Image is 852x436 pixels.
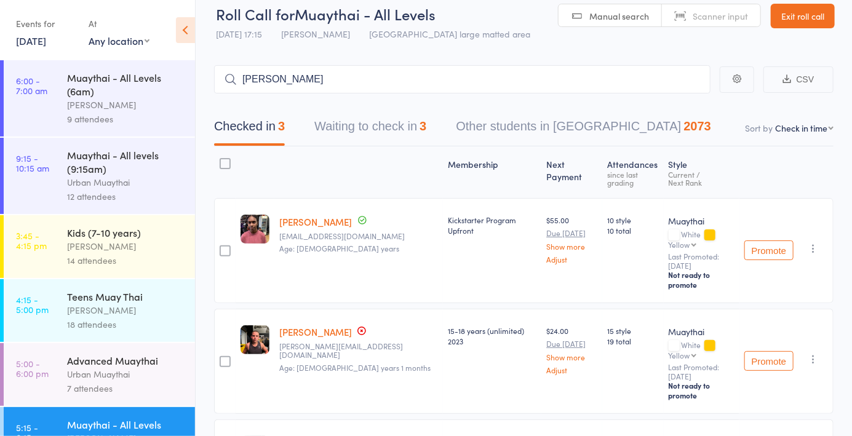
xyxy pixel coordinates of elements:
a: [DATE] [16,34,46,47]
a: 4:15 -5:00 pmTeens Muay Thai[PERSON_NAME]18 attendees [4,279,195,342]
div: Urban Muaythai [67,175,185,189]
div: since last grading [607,170,659,186]
button: Checked in3 [214,113,285,146]
div: $24.00 [546,325,597,374]
button: Promote [744,351,794,371]
span: Muaythai - All Levels [295,4,436,24]
div: White [669,341,735,359]
a: 5:00 -6:00 pmAdvanced MuaythaiUrban Muaythai7 attendees [4,343,195,406]
div: 18 attendees [67,317,185,331]
div: 12 attendees [67,189,185,204]
span: Age: [DEMOGRAPHIC_DATA] years 1 months [279,362,431,373]
a: [PERSON_NAME] [279,325,352,338]
div: Next Payment [541,152,602,192]
small: Due [DATE] [546,229,597,237]
span: Age: [DEMOGRAPHIC_DATA] years [279,243,399,253]
small: Last Promoted: [DATE] [669,363,735,381]
span: [PERSON_NAME] [281,28,350,40]
div: Atten­dances [602,152,664,192]
div: Style [664,152,739,192]
time: 5:00 - 6:00 pm [16,359,49,378]
span: 10 style [607,215,659,225]
button: CSV [763,66,834,93]
div: 14 attendees [67,253,185,268]
div: Current / Next Rank [669,170,735,186]
div: Muaythai [669,325,735,338]
a: 9:15 -10:15 amMuaythai - All levels (9:15am)Urban Muaythai12 attendees [4,138,195,214]
div: 3 [278,119,285,133]
a: Adjust [546,366,597,374]
a: 6:00 -7:00 amMuaythai - All Levels (6am)[PERSON_NAME]9 attendees [4,60,195,137]
small: genelynetania@gmail.com [279,232,438,240]
a: Show more [546,353,597,361]
div: White [669,230,735,248]
span: Manual search [589,10,649,22]
button: Promote [744,240,794,260]
time: 6:00 - 7:00 am [16,76,47,95]
div: At [89,14,149,34]
span: 19 total [607,336,659,346]
div: [PERSON_NAME] [67,303,185,317]
div: Muaythai [669,215,735,227]
div: Advanced Muaythai [67,354,185,367]
span: Scanner input [693,10,748,22]
div: [PERSON_NAME] [67,239,185,253]
div: Urban Muaythai [67,367,185,381]
div: Events for [16,14,76,34]
div: Kickstarter Program Upfront [448,215,537,236]
div: 9 attendees [67,112,185,126]
div: Muaythai - All levels (9:15am) [67,148,185,175]
a: Show more [546,242,597,250]
div: Muaythai - All Levels (6am) [67,71,185,98]
div: Muaythai - All Levels [67,418,185,431]
img: image1728981107.png [241,325,269,354]
div: Yellow [669,351,690,359]
div: Teens Muay Thai [67,290,185,303]
div: 3 [420,119,426,133]
a: [PERSON_NAME] [279,215,352,228]
div: Check in time [775,122,827,134]
div: 7 attendees [67,381,185,395]
a: Exit roll call [771,4,835,28]
div: Not ready to promote [669,270,735,290]
div: Kids (7-10 years) [67,226,185,239]
button: Other students in [GEOGRAPHIC_DATA]2073 [456,113,711,146]
button: Waiting to check in3 [314,113,426,146]
div: $55.00 [546,215,597,263]
a: Adjust [546,255,597,263]
span: [GEOGRAPHIC_DATA] large matted area [369,28,530,40]
time: 9:15 - 10:15 am [16,153,49,173]
div: Not ready to promote [669,381,735,400]
small: Last Promoted: [DATE] [669,252,735,270]
div: Yellow [669,240,690,248]
div: 15-18 years (unlimited) 2023 [448,325,537,346]
input: Search by name [214,65,711,93]
div: Membership [443,152,542,192]
span: 15 style [607,325,659,336]
img: image1755636454.png [241,215,269,244]
label: Sort by [745,122,773,134]
span: Roll Call for [216,4,295,24]
a: 3:45 -4:15 pmKids (7-10 years)[PERSON_NAME]14 attendees [4,215,195,278]
small: fiona@cardirect.com.au [279,342,438,360]
time: 4:15 - 5:00 pm [16,295,49,314]
span: 10 total [607,225,659,236]
div: [PERSON_NAME] [67,98,185,112]
small: Due [DATE] [546,339,597,348]
div: Any location [89,34,149,47]
span: [DATE] 17:15 [216,28,262,40]
time: 3:45 - 4:15 pm [16,231,47,250]
div: 2073 [683,119,711,133]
